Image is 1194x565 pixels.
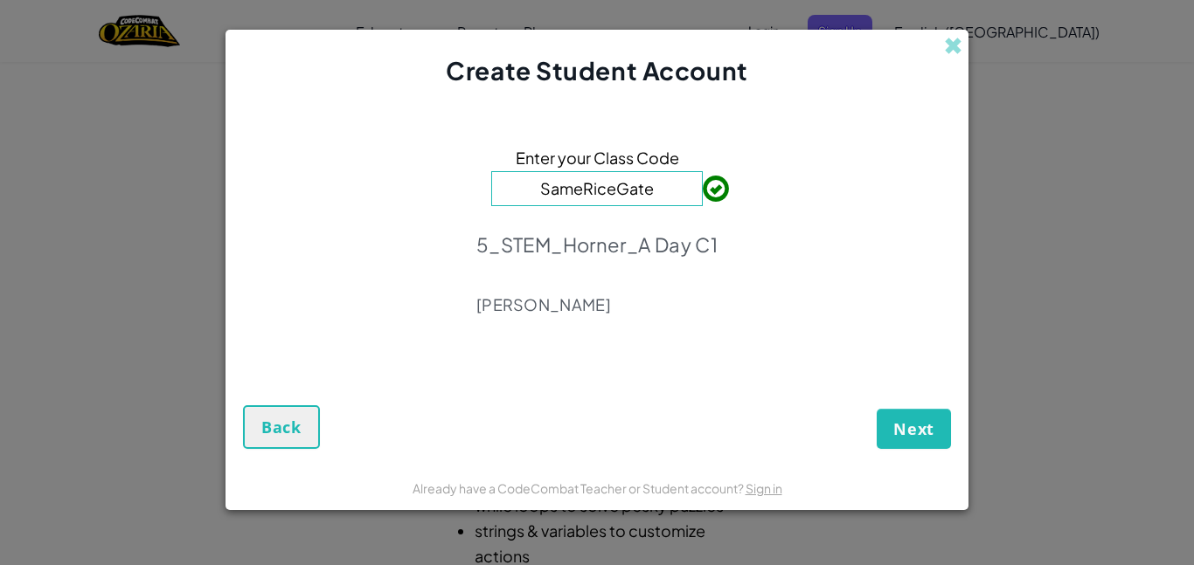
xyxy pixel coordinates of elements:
[446,55,747,86] span: Create Student Account
[413,480,746,496] span: Already have a CodeCombat Teacher or Student account?
[476,232,718,257] p: 5_STEM_Horner_A Day C1
[516,145,679,170] span: Enter your Class Code
[243,405,320,449] button: Back
[261,417,302,438] span: Back
[893,418,934,439] span: Next
[877,409,951,449] button: Next
[476,294,718,315] p: [PERSON_NAME]
[746,480,782,496] a: Sign in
